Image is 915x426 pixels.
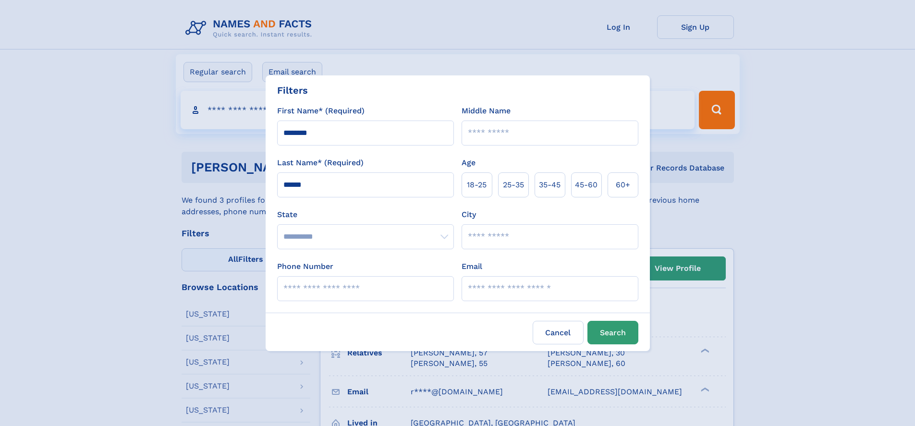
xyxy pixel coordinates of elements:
span: 18‑25 [467,179,487,191]
label: Last Name* (Required) [277,157,364,169]
span: 60+ [616,179,630,191]
span: 35‑45 [539,179,561,191]
label: Email [462,261,482,272]
label: Phone Number [277,261,333,272]
button: Search [587,321,638,344]
div: Filters [277,83,308,97]
label: First Name* (Required) [277,105,365,117]
span: 45‑60 [575,179,598,191]
label: Cancel [533,321,584,344]
label: Middle Name [462,105,511,117]
label: State [277,209,454,220]
label: Age [462,157,476,169]
span: 25‑35 [503,179,524,191]
label: City [462,209,476,220]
